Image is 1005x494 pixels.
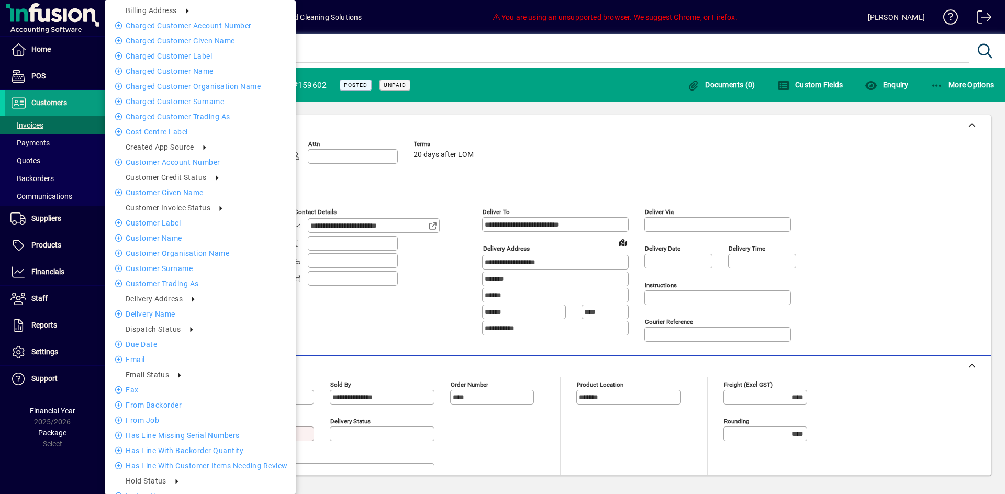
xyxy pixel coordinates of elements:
[105,414,296,426] li: From Job
[105,19,296,32] li: Charged Customer Account number
[105,353,296,366] li: Email
[105,50,296,62] li: Charged Customer label
[105,217,296,229] li: Customer label
[105,156,296,169] li: Customer Account number
[105,35,296,47] li: Charged Customer Given name
[105,384,296,396] li: Fax
[105,429,296,442] li: Has Line Missing Serial Numbers
[105,247,296,260] li: Customer Organisation name
[126,143,194,151] span: Created App Source
[105,277,296,290] li: Customer Trading as
[105,262,296,275] li: Customer Surname
[126,477,166,485] span: Hold Status
[105,186,296,199] li: Customer Given name
[126,204,210,212] span: Customer Invoice Status
[126,295,183,303] span: Delivery address
[105,308,296,320] li: Delivery name
[105,459,296,472] li: Has Line With Customer Items Needing Review
[105,444,296,457] li: Has Line With Backorder Quantity
[105,338,296,351] li: Due date
[105,232,296,244] li: Customer name
[126,371,169,379] span: Email status
[105,126,296,138] li: Cost Centre Label
[126,173,207,182] span: Customer credit status
[105,65,296,77] li: Charged Customer name
[105,399,296,411] li: From Backorder
[105,110,296,123] li: Charged Customer Trading as
[105,95,296,108] li: Charged Customer Surname
[105,80,296,93] li: Charged Customer Organisation name
[126,6,177,15] span: Billing address
[126,325,181,333] span: Dispatch Status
